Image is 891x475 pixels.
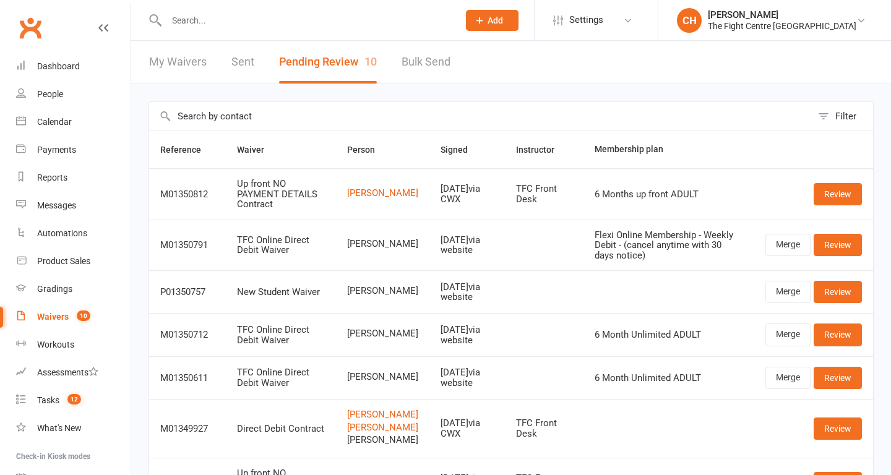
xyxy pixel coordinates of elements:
[347,239,418,249] span: [PERSON_NAME]
[37,423,82,433] div: What's New
[37,256,90,266] div: Product Sales
[237,287,325,297] div: New Student Waiver
[16,414,131,442] a: What's New
[149,102,812,131] input: Search by contact
[516,142,568,157] button: Instructor
[16,359,131,387] a: Assessments
[15,12,46,43] a: Clubworx
[237,367,325,388] div: TFC Online Direct Debit Waiver
[814,323,862,346] a: Review
[37,367,98,377] div: Assessments
[160,373,215,383] div: M01350611
[16,80,131,108] a: People
[347,372,418,382] span: [PERSON_NAME]
[237,145,278,155] span: Waiver
[16,136,131,164] a: Payments
[149,41,207,83] a: My Waivers
[347,188,418,199] a: [PERSON_NAME]
[160,189,215,200] div: M01350812
[37,173,67,182] div: Reports
[814,367,862,389] a: Review
[569,6,603,34] span: Settings
[37,200,76,210] div: Messages
[16,53,131,80] a: Dashboard
[237,424,325,434] div: Direct Debit Contract
[595,230,743,261] div: Flexi Online Membership - Weekly Debit - (cancel anytime with 30 days notice)
[441,418,493,439] div: [DATE] via CWX
[441,142,481,157] button: Signed
[708,20,856,32] div: The Fight Centre [GEOGRAPHIC_DATA]
[488,15,503,25] span: Add
[765,367,811,389] a: Merge
[814,281,862,303] a: Review
[37,340,74,349] div: Workouts
[160,145,215,155] span: Reference
[347,422,418,433] a: [PERSON_NAME]
[347,409,418,420] a: [PERSON_NAME]
[347,435,418,445] span: [PERSON_NAME]
[441,282,493,302] div: [DATE] via website
[677,8,702,33] div: CH
[16,387,131,414] a: Tasks 12
[237,235,325,255] div: TFC Online Direct Debit Waiver
[16,331,131,359] a: Workouts
[16,164,131,192] a: Reports
[765,234,811,256] a: Merge
[595,330,743,340] div: 6 Month Unlimited ADULT
[814,417,862,440] a: Review
[16,192,131,220] a: Messages
[441,235,493,255] div: [DATE] via website
[231,41,254,83] a: Sent
[16,247,131,275] a: Product Sales
[37,284,72,294] div: Gradings
[835,109,856,124] div: Filter
[402,41,450,83] a: Bulk Send
[814,234,862,256] a: Review
[160,287,215,297] div: P01350757
[160,424,215,434] div: M01349927
[583,131,754,168] th: Membership plan
[37,89,63,99] div: People
[516,418,572,439] div: TFC Front Desk
[441,325,493,345] div: [DATE] via website
[160,330,215,340] div: M01350712
[347,145,389,155] span: Person
[814,183,862,205] a: Review
[237,179,325,210] div: Up front NO PAYMENT DETAILS Contract
[37,395,59,405] div: Tasks
[347,328,418,339] span: [PERSON_NAME]
[160,240,215,250] div: M01350791
[516,145,568,155] span: Instructor
[364,55,377,68] span: 10
[765,281,811,303] a: Merge
[441,145,481,155] span: Signed
[77,310,90,321] span: 10
[516,184,572,204] div: TFC Front Desk
[163,12,450,29] input: Search...
[237,325,325,345] div: TFC Online Direct Debit Waiver
[441,367,493,388] div: [DATE] via website
[595,373,743,383] div: 6 Month Unlimited ADULT
[347,142,389,157] button: Person
[67,394,81,404] span: 12
[279,41,377,83] button: Pending Review10
[37,312,69,322] div: Waivers
[441,184,493,204] div: [DATE] via CWX
[37,117,72,127] div: Calendar
[160,142,215,157] button: Reference
[16,220,131,247] a: Automations
[765,323,811,346] a: Merge
[708,9,856,20] div: [PERSON_NAME]
[347,286,418,296] span: [PERSON_NAME]
[16,275,131,303] a: Gradings
[37,145,76,155] div: Payments
[812,102,873,131] button: Filter
[16,303,131,331] a: Waivers 10
[466,10,519,31] button: Add
[16,108,131,136] a: Calendar
[595,189,743,200] div: 6 Months up front ADULT
[237,142,278,157] button: Waiver
[37,228,87,238] div: Automations
[37,61,80,71] div: Dashboard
